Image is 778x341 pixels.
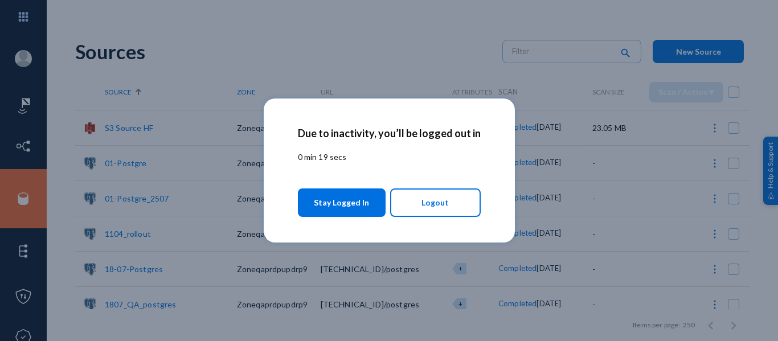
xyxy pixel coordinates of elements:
button: Logout [390,188,481,217]
span: Logout [421,193,449,212]
h2: Due to inactivity, you’ll be logged out in [298,127,481,139]
span: Stay Logged In [314,192,369,213]
p: 0 min 19 secs [298,151,481,163]
button: Stay Logged In [298,188,386,217]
